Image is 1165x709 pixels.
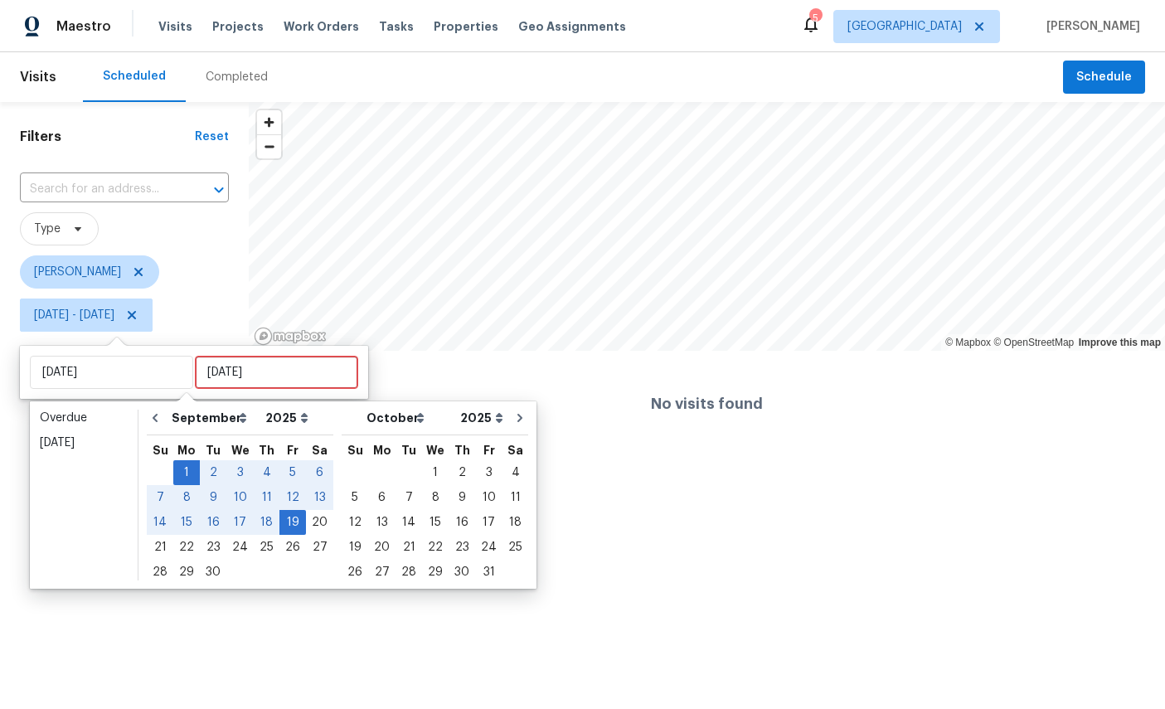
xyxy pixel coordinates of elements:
[422,460,449,485] div: Wed Oct 01 2025
[396,561,422,584] div: 28
[449,561,475,584] div: 30
[475,536,502,559] div: 24
[259,444,274,456] abbr: Thursday
[422,461,449,484] div: 1
[651,396,763,412] h4: No visits found
[475,511,502,534] div: 17
[103,68,166,85] div: Scheduled
[167,405,261,430] select: Month
[306,461,333,484] div: 6
[342,486,368,509] div: 5
[147,511,173,534] div: 14
[507,401,532,435] button: Go to next month
[945,337,991,348] a: Mapbox
[173,560,200,585] div: Mon Sep 29 2025
[475,535,502,560] div: Fri Oct 24 2025
[173,461,200,484] div: 1
[401,444,416,456] abbr: Tuesday
[173,485,200,510] div: Mon Sep 08 2025
[502,461,528,484] div: 4
[200,535,226,560] div: Tue Sep 23 2025
[342,535,368,560] div: Sun Oct 19 2025
[475,460,502,485] div: Fri Oct 03 2025
[206,69,268,85] div: Completed
[226,511,254,534] div: 17
[1076,67,1132,88] span: Schedule
[226,486,254,509] div: 10
[396,536,422,559] div: 21
[195,356,358,389] input: Sat, Sep 19
[422,486,449,509] div: 8
[449,486,475,509] div: 9
[147,486,173,509] div: 7
[456,405,507,430] select: Year
[287,444,299,456] abbr: Friday
[226,460,254,485] div: Wed Sep 03 2025
[396,485,422,510] div: Tue Oct 07 2025
[422,560,449,585] div: Wed Oct 29 2025
[173,536,200,559] div: 22
[342,485,368,510] div: Sun Oct 05 2025
[147,510,173,535] div: Sun Sep 14 2025
[200,510,226,535] div: Tue Sep 16 2025
[368,535,396,560] div: Mon Oct 20 2025
[306,485,333,510] div: Sat Sep 13 2025
[200,511,226,534] div: 16
[173,535,200,560] div: Mon Sep 22 2025
[200,560,226,585] div: Tue Sep 30 2025
[20,59,56,95] span: Visits
[254,536,279,559] div: 25
[306,510,333,535] div: Sat Sep 20 2025
[422,511,449,534] div: 15
[449,510,475,535] div: Thu Oct 16 2025
[279,536,306,559] div: 26
[200,486,226,509] div: 9
[306,511,333,534] div: 20
[422,485,449,510] div: Wed Oct 08 2025
[475,510,502,535] div: Fri Oct 17 2025
[426,444,444,456] abbr: Wednesday
[342,560,368,585] div: Sun Oct 26 2025
[249,102,1165,351] canvas: Map
[1040,18,1140,35] span: [PERSON_NAME]
[362,405,456,430] select: Month
[200,461,226,484] div: 2
[200,561,226,584] div: 30
[475,461,502,484] div: 3
[475,561,502,584] div: 31
[342,561,368,584] div: 26
[502,460,528,485] div: Sat Oct 04 2025
[475,560,502,585] div: Fri Oct 31 2025
[502,536,528,559] div: 25
[342,510,368,535] div: Sun Oct 12 2025
[257,135,281,158] span: Zoom out
[306,460,333,485] div: Sat Sep 06 2025
[173,510,200,535] div: Mon Sep 15 2025
[396,560,422,585] div: Tue Oct 28 2025
[342,536,368,559] div: 19
[379,21,414,32] span: Tasks
[368,561,396,584] div: 27
[254,485,279,510] div: Thu Sep 11 2025
[173,486,200,509] div: 8
[257,110,281,134] button: Zoom in
[422,510,449,535] div: Wed Oct 15 2025
[454,444,470,456] abbr: Thursday
[368,536,396,559] div: 20
[20,129,195,145] h1: Filters
[368,511,396,534] div: 13
[226,535,254,560] div: Wed Sep 24 2025
[261,405,313,430] select: Year
[254,511,279,534] div: 18
[34,307,114,323] span: [DATE] - [DATE]
[507,444,523,456] abbr: Saturday
[40,410,128,426] div: Overdue
[153,444,168,456] abbr: Sunday
[279,460,306,485] div: Fri Sep 05 2025
[173,561,200,584] div: 29
[475,486,502,509] div: 10
[502,510,528,535] div: Sat Oct 18 2025
[306,486,333,509] div: 13
[206,444,221,456] abbr: Tuesday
